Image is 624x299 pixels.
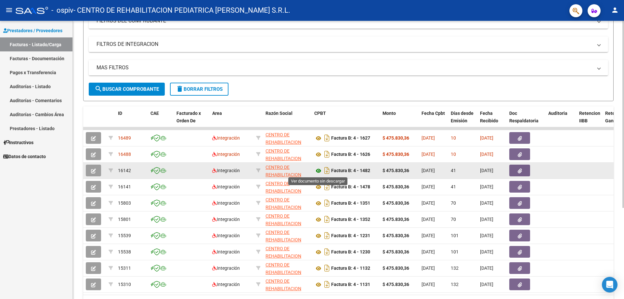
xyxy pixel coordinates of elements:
[383,184,409,189] strong: $ 475.830,36
[266,212,309,226] div: 30713516607
[115,106,148,135] datatable-header-cell: ID
[383,233,409,238] strong: $ 475.830,36
[176,111,201,123] span: Facturado x Orden De
[89,83,165,96] button: Buscar Comprobante
[5,6,13,14] mat-icon: menu
[480,111,498,123] span: Fecha Recibido
[118,233,131,238] span: 15539
[118,184,131,189] span: 16141
[323,149,331,159] i: Descargar documento
[331,136,370,141] strong: Factura B: 4 - 1627
[422,217,435,222] span: [DATE]
[383,135,409,141] strong: $ 475.830,36
[383,168,409,173] strong: $ 475.830,36
[480,184,493,189] span: [DATE]
[480,265,493,271] span: [DATE]
[422,135,435,141] span: [DATE]
[212,265,240,271] span: Integración
[323,230,331,241] i: Descargar documento
[422,200,435,206] span: [DATE]
[331,217,370,222] strong: Factura B: 4 - 1352
[422,233,435,238] span: [DATE]
[480,217,493,222] span: [DATE]
[451,249,459,254] span: 101
[383,249,409,254] strong: $ 475.830,36
[212,135,240,141] span: Integración
[266,229,309,242] div: 30713516607
[383,265,409,271] strong: $ 475.830,36
[212,111,222,116] span: Area
[419,106,448,135] datatable-header-cell: Fecha Cpbt
[263,106,312,135] datatable-header-cell: Razón Social
[3,153,46,160] span: Datos de contacto
[266,147,309,161] div: 30713516607
[323,198,331,208] i: Descargar documento
[422,265,435,271] span: [DATE]
[170,83,228,96] button: Borrar Filtros
[383,200,409,206] strong: $ 475.830,36
[210,106,253,135] datatable-header-cell: Area
[212,184,240,189] span: Integración
[480,233,493,238] span: [DATE]
[266,148,301,183] span: CENTRO DE REHABILITACION PEDIATRICA [PERSON_NAME] S.R.L.
[118,282,131,287] span: 15310
[266,111,292,116] span: Razón Social
[323,279,331,290] i: Descargar documento
[323,214,331,224] i: Descargar documento
[422,168,435,173] span: [DATE]
[266,230,301,265] span: CENTRO DE REHABILITACION PEDIATRICA [PERSON_NAME] S.R.L.
[383,217,409,222] strong: $ 475.830,36
[212,249,240,254] span: Integración
[266,131,309,145] div: 30713516607
[507,106,546,135] datatable-header-cell: Doc Respaldatoria
[51,3,73,18] span: - ospiv
[118,265,131,271] span: 15311
[118,111,122,116] span: ID
[579,111,600,123] span: Retencion IIBB
[383,282,409,287] strong: $ 475.830,36
[509,111,539,123] span: Doc Respaldatoria
[331,250,370,255] strong: Factura B: 4 - 1230
[118,135,131,141] span: 16489
[118,152,131,157] span: 16488
[383,152,409,157] strong: $ 475.830,36
[312,106,380,135] datatable-header-cell: CPBT
[97,64,592,71] mat-panel-title: MAS FILTROS
[480,168,493,173] span: [DATE]
[480,249,493,254] span: [DATE]
[323,182,331,192] i: Descargar documento
[176,86,223,92] span: Borrar Filtros
[422,184,435,189] span: [DATE]
[602,277,617,292] div: Open Intercom Messenger
[89,36,608,52] mat-expansion-panel-header: FILTROS DE INTEGRACION
[451,265,459,271] span: 132
[118,249,131,254] span: 15538
[422,152,435,157] span: [DATE]
[266,181,301,216] span: CENTRO DE REHABILITACION PEDIATRICA [PERSON_NAME] S.R.L.
[266,164,309,177] div: 30713516607
[3,139,33,146] span: Instructivos
[97,41,592,48] mat-panel-title: FILTROS DE INTEGRACION
[266,196,309,210] div: 30713516607
[266,245,309,259] div: 30713516607
[451,152,456,157] span: 10
[323,247,331,257] i: Descargar documento
[118,217,131,222] span: 15801
[611,6,619,14] mat-icon: person
[480,152,493,157] span: [DATE]
[266,278,309,291] div: 30713516607
[480,282,493,287] span: [DATE]
[451,217,456,222] span: 70
[480,200,493,206] span: [DATE]
[176,85,184,93] mat-icon: delete
[451,200,456,206] span: 70
[3,27,62,34] span: Prestadores / Proveedores
[266,132,301,167] span: CENTRO DE REHABILITACION PEDIATRICA [PERSON_NAME] S.R.L.
[95,86,159,92] span: Buscar Comprobante
[323,133,331,143] i: Descargar documento
[331,266,370,271] strong: Factura B: 4 - 1132
[477,106,507,135] datatable-header-cell: Fecha Recibido
[383,111,396,116] span: Monto
[331,184,370,190] strong: Factura B: 4 - 1478
[422,282,435,287] span: [DATE]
